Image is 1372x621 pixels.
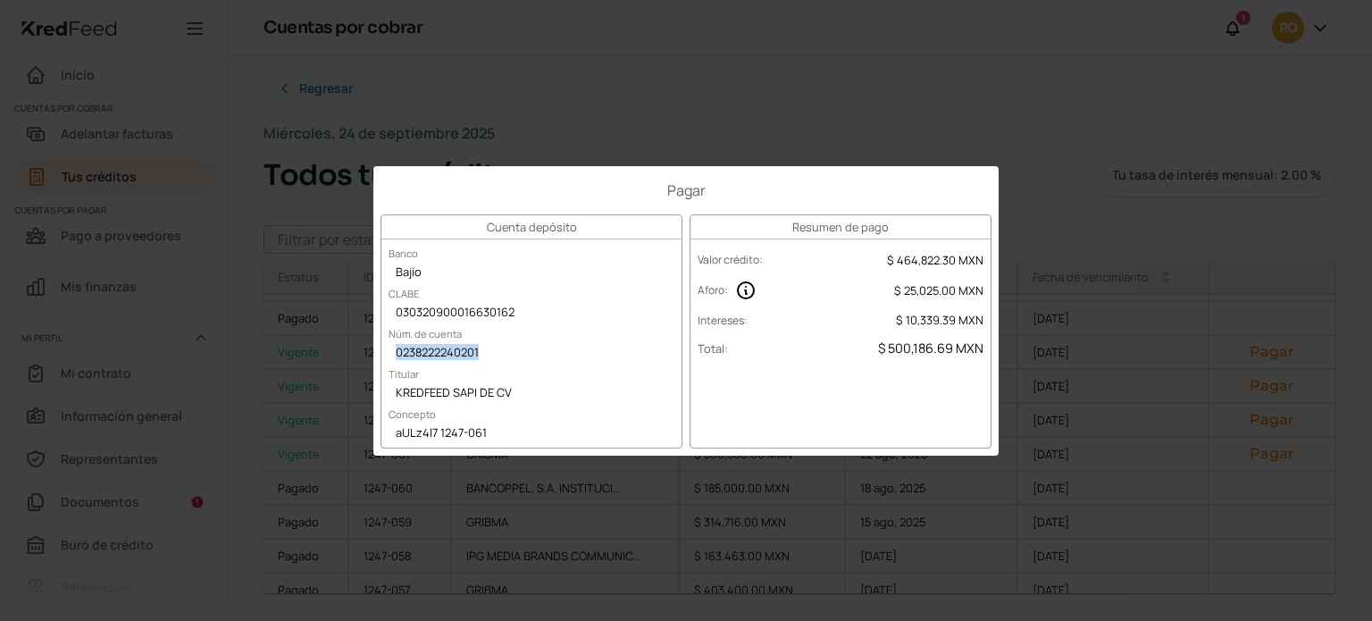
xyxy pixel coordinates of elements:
label: Titular [381,360,426,388]
label: Total : [698,340,728,357]
div: Bajío [381,260,682,287]
label: Intereses : [698,313,748,328]
span: $ 25,025.00 MXN [894,282,983,298]
span: $ 10,339.39 MXN [896,312,983,328]
span: $ 500,186.69 MXN [878,340,983,357]
label: Concepto [381,400,443,428]
label: Banco [381,239,425,267]
h3: Cuenta depósito [381,215,682,239]
div: KREDFEED SAPI DE CV [381,381,682,407]
div: 0238222240201 [381,340,682,367]
div: 030320900016630162 [381,300,682,327]
div: aULz4l7 1247-061 [381,421,682,448]
span: $ 464,822.30 MXN [887,252,983,268]
h1: Pagar [381,180,991,200]
label: Valor crédito : [698,252,763,267]
label: Aforo : [698,282,728,298]
h3: Resumen de pago [690,215,991,239]
label: Núm. de cuenta [381,320,469,348]
label: CLABE [381,280,426,307]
